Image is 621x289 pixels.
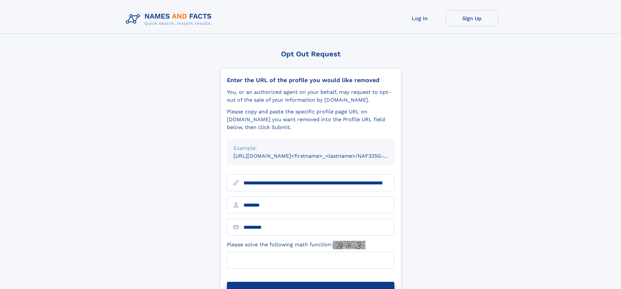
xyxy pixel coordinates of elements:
[394,10,446,26] a: Log In
[227,88,394,104] div: You, or an authorized agent on your behalf, may request to opt-out of the sale of your informatio...
[123,10,217,28] img: Logo Names and Facts
[220,50,401,58] div: Opt Out Request
[227,108,394,131] div: Please copy and paste the specific profile page URL on [DOMAIN_NAME] you want removed into the Pr...
[446,10,498,26] a: Sign Up
[227,241,365,249] label: Please solve the following math function:
[233,144,388,152] div: Example:
[227,77,394,84] div: Enter the URL of the profile you would like removed
[233,153,407,159] small: [URL][DOMAIN_NAME]<firstname>_<lastname>/NAF325G-xxxxxxxx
